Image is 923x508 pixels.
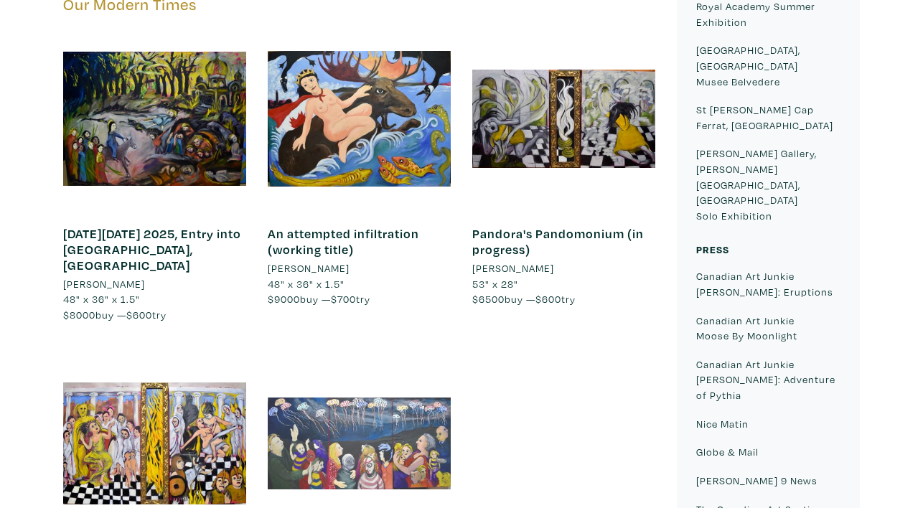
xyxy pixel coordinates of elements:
[63,308,167,321] span: buy — try
[268,260,350,276] li: [PERSON_NAME]
[472,260,655,276] a: [PERSON_NAME]
[696,473,840,489] p: [PERSON_NAME] 9 News
[126,308,152,321] span: $600
[63,276,246,292] a: [PERSON_NAME]
[331,292,356,306] span: $700
[535,292,561,306] span: $600
[696,444,840,460] p: Globe & Mail
[63,225,241,273] a: [DATE][DATE] 2025, Entry into [GEOGRAPHIC_DATA], [GEOGRAPHIC_DATA]
[472,292,576,306] span: buy — try
[63,308,95,321] span: $8000
[268,292,300,306] span: $9000
[696,313,840,344] p: Canadian Art Junkie Moose By Moonlight
[268,260,451,276] a: [PERSON_NAME]
[472,277,518,291] span: 53" x 28"
[696,243,729,256] small: Press
[696,42,840,89] p: [GEOGRAPHIC_DATA], [GEOGRAPHIC_DATA] Musee Belvedere
[696,357,840,403] p: Canadian Art Junkie [PERSON_NAME]: Adventure of Pythia
[696,268,840,299] p: Canadian Art Junkie [PERSON_NAME]: Eruptions
[268,225,419,258] a: An attempted infiltration (working title)
[63,292,140,306] span: 48" x 36" x 1.5"
[63,276,145,292] li: [PERSON_NAME]
[472,292,505,306] span: $6500
[696,416,840,432] p: Nice Matin
[268,292,370,306] span: buy — try
[472,225,644,258] a: Pandora's Pandomonium (in progress)
[696,146,840,223] p: [PERSON_NAME] Gallery, [PERSON_NAME][GEOGRAPHIC_DATA], [GEOGRAPHIC_DATA] Solo Exhibition
[696,102,840,133] p: St [PERSON_NAME] Cap Ferrat, [GEOGRAPHIC_DATA]
[472,260,554,276] li: [PERSON_NAME]
[268,277,345,291] span: 48" x 36" x 1.5"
